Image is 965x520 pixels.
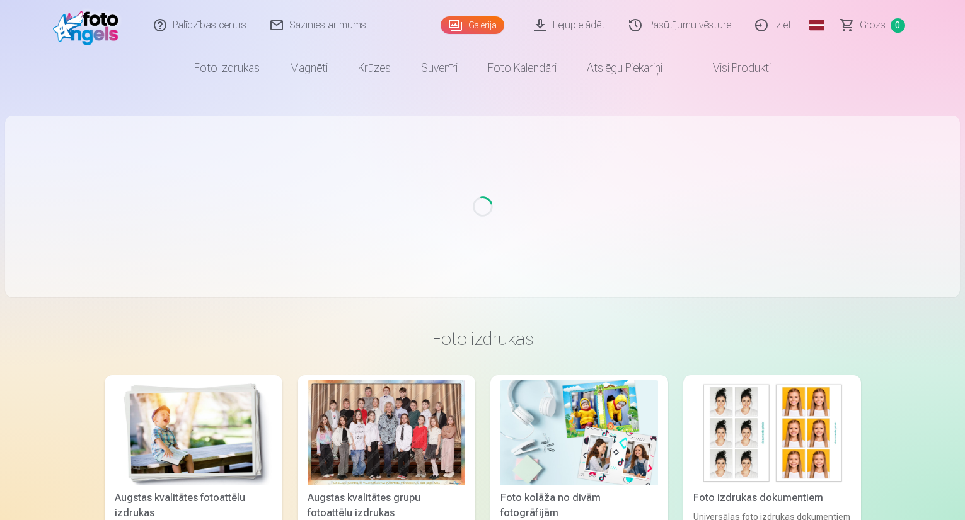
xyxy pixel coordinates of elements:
[572,50,678,86] a: Atslēgu piekariņi
[53,5,125,45] img: /fa1
[115,380,272,485] img: Augstas kvalitātes fotoattēlu izdrukas
[500,380,658,485] img: Foto kolāža no divām fotogrāfijām
[891,18,905,33] span: 0
[860,18,886,33] span: Grozs
[693,380,851,485] img: Foto izdrukas dokumentiem
[179,50,275,86] a: Foto izdrukas
[115,327,851,350] h3: Foto izdrukas
[441,16,504,34] a: Galerija
[343,50,406,86] a: Krūzes
[473,50,572,86] a: Foto kalendāri
[406,50,473,86] a: Suvenīri
[275,50,343,86] a: Magnēti
[688,490,856,506] div: Foto izdrukas dokumentiem
[678,50,786,86] a: Visi produkti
